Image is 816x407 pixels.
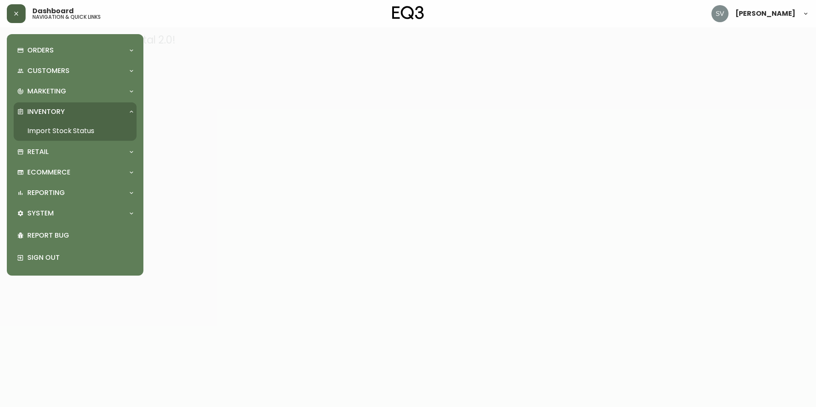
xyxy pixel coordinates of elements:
[14,102,137,121] div: Inventory
[14,183,137,202] div: Reporting
[27,107,65,116] p: Inventory
[32,15,101,20] h5: navigation & quick links
[14,224,137,247] div: Report Bug
[27,46,54,55] p: Orders
[14,142,137,161] div: Retail
[27,87,66,96] p: Marketing
[27,147,49,157] p: Retail
[32,8,74,15] span: Dashboard
[27,209,54,218] p: System
[27,188,65,198] p: Reporting
[27,231,133,240] p: Report Bug
[392,6,424,20] img: logo
[27,253,133,262] p: Sign Out
[14,41,137,60] div: Orders
[27,168,70,177] p: Ecommerce
[14,163,137,182] div: Ecommerce
[14,204,137,223] div: System
[14,61,137,80] div: Customers
[14,121,137,141] a: Import Stock Status
[27,66,70,76] p: Customers
[14,247,137,269] div: Sign Out
[711,5,729,22] img: 0ef69294c49e88f033bcbeb13310b844
[14,82,137,101] div: Marketing
[735,10,796,17] span: [PERSON_NAME]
